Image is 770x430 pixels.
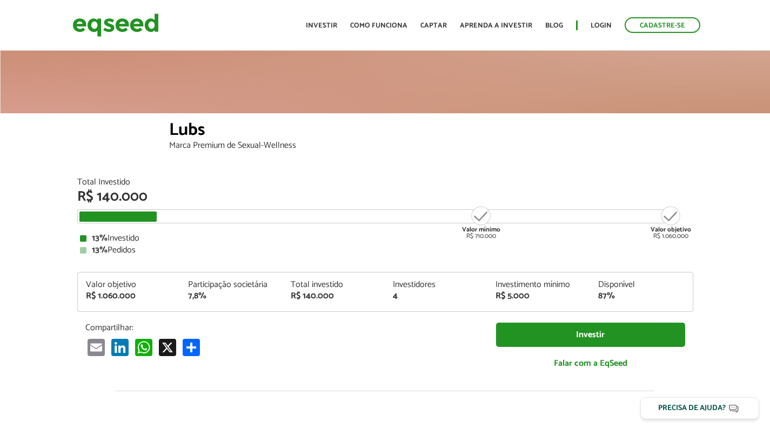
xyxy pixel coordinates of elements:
div: Valor objetivo [86,281,172,289]
a: Como funciona [350,22,407,29]
div: Disponível [598,281,685,289]
strong: Valor mínimo [462,224,500,235]
a: Compartilhar [180,338,202,356]
strong: 13% [92,231,108,245]
a: Captar [420,22,447,29]
div: 87% [598,292,685,301]
div: Marca Premium de Sexual-Wellness [169,141,693,150]
a: Investir [306,22,337,29]
div: Total Investido [77,178,693,187]
div: R$ 140.000 [77,190,693,204]
a: Aprenda a investir [460,22,532,29]
div: 4 [393,292,479,301]
div: Investidores [393,281,479,289]
div: Investimento mínimo [496,281,582,289]
p: Compartilhar: [85,323,480,333]
div: Lubs [169,121,693,141]
a: Blog [545,22,563,29]
strong: Valor objetivo [651,224,691,235]
a: Email [85,338,107,356]
a: X [157,338,178,356]
a: Falar com a EqSeed [496,352,685,374]
a: Cadastre-se [625,17,700,33]
div: 7,8% [188,292,274,301]
div: R$ 140.000 [291,292,377,301]
div: R$ 5.000 [496,292,582,301]
strong: 13% [92,243,108,257]
div: Investido [80,234,691,243]
a: Login [591,22,612,29]
div: Pedidos [80,246,691,255]
a: WhatsApp [133,338,155,356]
div: R$ 710.000 [461,205,501,240]
div: R$ 1.060.000 [86,292,172,301]
a: Investir [496,323,685,347]
div: Participação societária [188,281,274,289]
div: R$ 1.060.000 [651,205,691,240]
img: EqSeed [72,11,159,39]
a: LinkedIn [109,338,131,356]
div: Total investido [291,281,377,289]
